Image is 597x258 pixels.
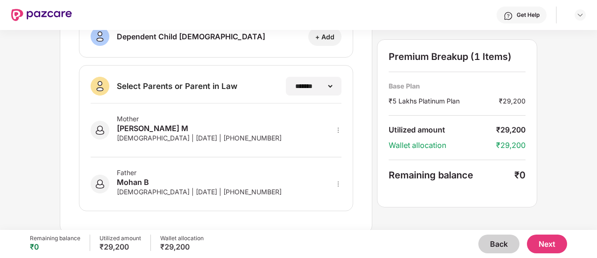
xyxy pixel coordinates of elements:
[91,27,109,46] img: svg+xml;base64,PHN2ZyB3aWR0aD0iNDAiIGhlaWdodD0iNDAiIHZpZXdCb3g9IjAgMCA0MCA0MCIgZmlsbD0ibm9uZSIgeG...
[389,170,514,181] div: Remaining balance
[527,235,567,253] button: Next
[517,11,540,19] div: Get Help
[514,170,526,181] div: ₹0
[160,242,204,251] div: ₹29,200
[11,9,72,21] img: New Pazcare Logo
[496,140,526,150] div: ₹29,200
[389,125,496,135] div: Utilized amount
[478,235,519,253] button: Back
[117,81,237,91] div: Select Parents or Parent in Law
[117,169,282,177] div: Father
[389,140,496,150] div: Wallet allocation
[99,235,141,242] div: Utilized amount
[117,134,282,142] div: [DEMOGRAPHIC_DATA] | [DATE] | [PHONE_NUMBER]
[335,181,341,187] span: more
[117,188,282,196] div: [DEMOGRAPHIC_DATA] | [DATE] | [PHONE_NUMBER]
[117,177,282,188] div: Mohan B
[91,77,109,96] img: svg+xml;base64,PHN2ZyB3aWR0aD0iNDAiIGhlaWdodD0iNDAiIHZpZXdCb3g9IjAgMCA0MCA0MCIgZmlsbD0ibm9uZSIgeG...
[315,32,334,41] div: + Add
[30,235,80,242] div: Remaining balance
[117,31,265,42] div: Dependent Child [DEMOGRAPHIC_DATA]
[91,175,109,193] img: svg+xml;base64,PHN2ZyB3aWR0aD0iNDAiIGhlaWdodD0iNDAiIHZpZXdCb3g9IjAgMCA0MCA0MCIgZmlsbD0ibm9uZSIgeG...
[30,242,80,251] div: ₹0
[499,96,526,106] div: ₹29,200
[117,123,282,134] div: [PERSON_NAME] M
[389,96,499,106] div: ₹5 Lakhs Platinum Plan
[389,51,526,62] div: Premium Breakup (1 Items)
[160,235,204,242] div: Wallet allocation
[99,242,141,251] div: ₹29,200
[496,125,526,135] div: ₹29,200
[335,127,341,133] span: more
[576,11,584,19] img: svg+xml;base64,PHN2ZyBpZD0iRHJvcGRvd24tMzJ4MzIiIHhtbG5zPSJodHRwOi8vd3d3LnczLm9yZy8yMDAwL3N2ZyIgd2...
[91,121,109,140] img: svg+xml;base64,PHN2ZyB3aWR0aD0iNDAiIGhlaWdodD0iNDAiIHZpZXdCb3g9IjAgMCA0MCA0MCIgZmlsbD0ibm9uZSIgeG...
[504,11,513,21] img: svg+xml;base64,PHN2ZyBpZD0iSGVscC0zMngzMiIgeG1sbnM9Imh0dHA6Ly93d3cudzMub3JnLzIwMDAvc3ZnIiB3aWR0aD...
[117,115,282,123] div: Mother
[389,81,526,90] div: Base Plan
